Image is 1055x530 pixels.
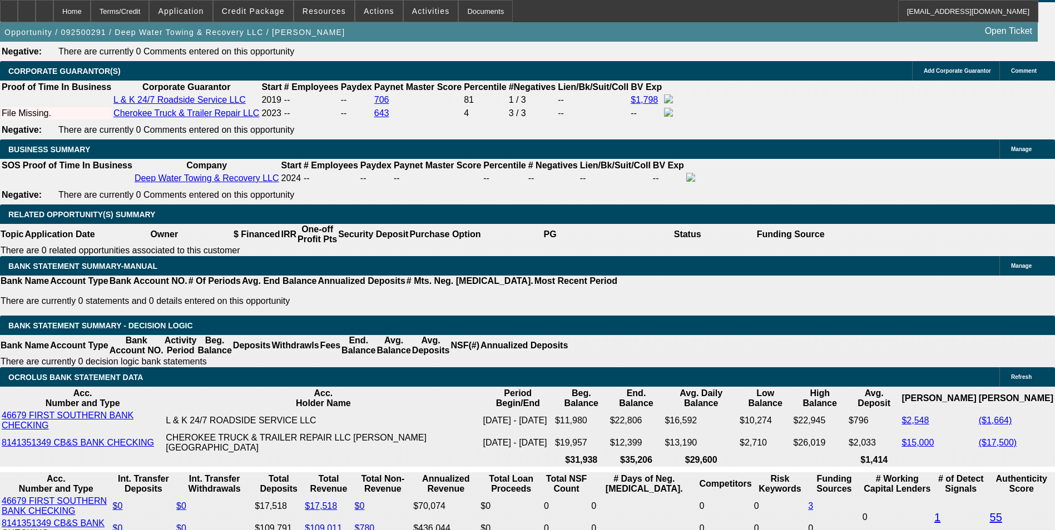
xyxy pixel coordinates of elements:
th: $ Financed [233,224,281,245]
td: $12,399 [610,432,663,453]
button: Actions [355,1,403,22]
td: -- [579,172,651,184]
span: OCROLUS BANK STATEMENT DATA [8,373,143,382]
a: ($1,664) [979,416,1012,425]
th: Application Date [24,224,95,245]
img: facebook-icon.png [664,94,673,103]
b: BV Exp [631,82,662,92]
td: 2019 [261,94,282,106]
th: IRR [280,224,297,245]
th: # Days of Neg. [MEDICAL_DATA]. [591,473,697,494]
td: $17,518 [254,496,303,517]
span: There are currently 0 Comments entered on this opportunity [58,125,294,134]
th: Most Recent Period [534,276,618,287]
th: Account Type [49,276,109,287]
th: Annualized Deposits [317,276,405,287]
th: Avg. Deposit [848,388,900,409]
th: # Mts. Neg. [MEDICAL_DATA]. [406,276,534,287]
img: facebook-icon.png [686,173,695,182]
th: $31,938 [554,454,608,466]
th: Acc. Number and Type [1,388,164,409]
td: -- [284,107,339,119]
td: $22,945 [793,410,846,431]
b: Percentile [464,82,506,92]
a: 46679 FIRST SOUTHERN BANK CHECKING [2,411,133,430]
th: Security Deposit [338,224,409,245]
span: Manage [1011,263,1032,269]
th: Low Balance [739,388,791,409]
th: Status [619,224,756,245]
td: $2,710 [739,432,791,453]
th: [PERSON_NAME] [901,388,977,409]
b: Paydex [360,161,392,170]
th: Account Type [49,335,109,356]
th: Annualized Deposits [480,335,568,356]
th: Period Begin/End [483,388,553,409]
td: 2023 [261,107,282,119]
th: Avg. Daily Balance [664,388,738,409]
td: [DATE] - [DATE] [483,432,553,453]
button: Application [150,1,212,22]
img: facebook-icon.png [664,108,673,117]
td: [DATE] - [DATE] [483,410,553,431]
b: Lien/Bk/Suit/Coll [558,82,628,92]
b: Paynet Master Score [374,82,462,92]
td: -- [360,172,392,184]
b: Start [281,161,301,170]
span: Activities [412,7,450,16]
span: There are currently 0 Comments entered on this opportunity [58,190,294,199]
th: Sum of the Total NSF Count and Total Overdraft Fee Count from Ocrolus [543,473,590,494]
th: $29,600 [664,454,738,466]
a: Open Ticket [980,22,1037,41]
td: $10,274 [739,410,791,431]
span: Credit Package [222,7,285,16]
b: Paydex [341,82,372,92]
a: 3 [808,501,813,511]
th: Deposits [232,335,271,356]
th: [PERSON_NAME] [978,388,1054,409]
b: BV Exp [653,161,684,170]
th: Funding Source [756,224,825,245]
a: L & K 24/7 Roadside Service LLC [113,95,246,104]
div: $70,074 [413,501,478,511]
a: $2,548 [902,416,929,425]
button: Credit Package [214,1,293,22]
a: 1 [934,511,940,523]
th: Avg. Balance [376,335,411,356]
th: Withdrawls [271,335,319,356]
td: -- [284,94,339,106]
div: 4 [464,108,506,118]
span: Add Corporate Guarantor [924,68,991,74]
th: Beg. Balance [197,335,232,356]
b: # Employees [304,161,358,170]
div: 1 / 3 [509,95,556,105]
div: File Missing. [2,108,111,118]
span: Opportunity / 092500291 / Deep Water Towing & Recovery LLC / [PERSON_NAME] [4,28,345,37]
th: Funding Sources [808,473,860,494]
th: PG [481,224,618,245]
th: $35,206 [610,454,663,466]
b: #Negatives [509,82,556,92]
b: Negative: [2,47,42,56]
th: Fees [320,335,341,356]
th: Bank Account NO. [109,335,164,356]
b: Company [186,161,227,170]
b: Negative: [2,125,42,134]
td: L & K 24/7 ROADSIDE SERVICE LLC [165,410,481,431]
td: -- [557,107,629,119]
span: BANK STATEMENT SUMMARY-MANUAL [8,262,157,271]
a: $0 [113,501,123,511]
td: $11,980 [554,410,608,431]
span: There are currently 0 Comments entered on this opportunity [58,47,294,56]
td: -- [652,172,685,184]
td: -- [340,94,373,106]
div: 3 / 3 [509,108,556,118]
th: Proof of Time In Business [22,160,133,171]
span: Manage [1011,146,1032,152]
span: Comment [1011,68,1037,74]
td: 0 [754,496,807,517]
th: Avg. Deposits [412,335,450,356]
button: Resources [294,1,354,22]
span: 0 [863,512,868,522]
a: $0 [176,501,186,511]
